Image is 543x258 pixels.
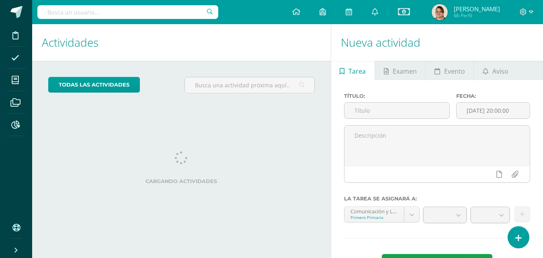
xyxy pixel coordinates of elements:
label: Fecha: [456,93,530,99]
a: Examen [375,61,425,80]
span: Aviso [492,62,508,81]
span: Tarea [348,62,366,81]
div: Comunicación y Lenguaje 'U' [350,207,398,215]
img: dec0cd3017c89b8d877bfad2d56d5847.png [432,4,448,20]
span: Evento [444,62,465,81]
a: Tarea [331,61,375,80]
input: Título [344,103,450,118]
span: Examen [393,62,417,81]
a: Aviso [474,61,517,80]
a: Evento [426,61,473,80]
a: Comunicación y Lenguaje 'U'Primero Primaria [344,207,419,222]
h1: Actividades [42,24,321,61]
span: [PERSON_NAME] [454,5,500,13]
div: Primero Primaria [350,215,398,220]
label: Cargando actividades [48,178,315,184]
h1: Nueva actividad [341,24,533,61]
input: Busca un usuario... [37,5,218,19]
label: Título: [344,93,450,99]
input: Busca una actividad próxima aquí... [185,77,314,93]
label: La tarea se asignará a: [344,196,530,202]
span: Mi Perfil [454,12,500,19]
a: todas las Actividades [48,77,140,93]
input: Fecha de entrega [457,103,530,118]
